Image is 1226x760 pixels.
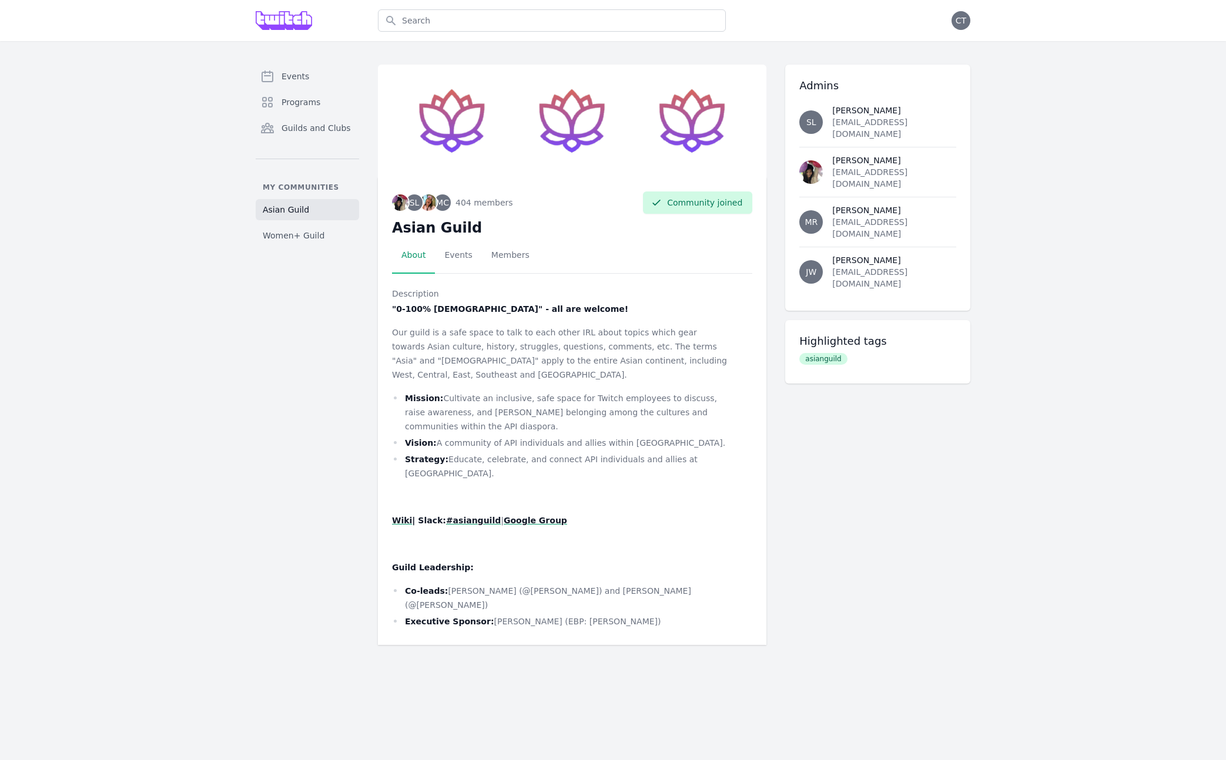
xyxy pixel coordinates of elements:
span: Guilds and Clubs [282,122,351,134]
a: Guilds and Clubs [256,116,359,140]
span: SL [410,199,420,207]
strong: Strategy: [405,455,448,464]
a: Wiki [392,516,412,525]
span: asianguild [799,353,847,365]
li: Cultivate an inclusive, safe space for Twitch employees to discuss, raise awareness, and [PERSON_... [392,391,732,433]
strong: | Slack: [412,516,446,525]
span: Asian Guild [263,204,309,216]
span: JW [806,268,816,276]
h3: Highlighted tags [799,334,956,348]
div: [PERSON_NAME] [832,204,956,216]
strong: Vision: [405,438,437,448]
a: Programs [256,90,359,114]
div: [EMAIL_ADDRESS][DOMAIN_NAME] [832,166,956,190]
strong: Co-leads: [405,586,448,596]
span: SL [806,118,816,126]
a: Women+ Guild [256,225,359,246]
strong: "0-100% [DEMOGRAPHIC_DATA]" - all are welcome! [392,304,628,314]
p: | [392,513,732,527]
span: MC [436,199,449,207]
p: My communities [256,183,359,192]
span: Events [282,70,309,82]
li: [PERSON_NAME] (@[PERSON_NAME]) and [PERSON_NAME] (@[PERSON_NAME]) [392,584,732,612]
button: Community joined [643,191,752,214]
div: [PERSON_NAME] [832,105,956,116]
a: About [392,237,435,274]
li: A community of API individuals and allies within [GEOGRAPHIC_DATA]. [392,436,732,450]
h2: Asian Guild [392,218,752,237]
span: CT [956,16,966,25]
img: Grove [256,11,312,30]
a: Google Group [504,516,567,525]
div: [PERSON_NAME] [832,254,956,266]
a: #asianguild [446,516,501,525]
p: Our guild is a safe space to talk to each other IRL about topics which gear towards Asian culture... [392,325,732,382]
span: 404 members [455,197,513,209]
strong: Mission: [405,394,443,403]
button: CT [952,11,970,30]
a: Asian Guild [256,199,359,220]
a: Events [256,65,359,88]
h3: Admins [799,79,956,93]
strong: Executive Sponsor: [405,617,494,626]
li: Educate, celebrate, and connect API individuals and allies at [GEOGRAPHIC_DATA]. [392,452,732,480]
strong: Guild Leadership: [392,563,474,572]
input: Search [378,9,726,32]
div: [PERSON_NAME] [832,154,956,166]
a: Members [482,237,539,274]
span: Programs [282,96,320,108]
div: [EMAIL_ADDRESS][DOMAIN_NAME] [832,116,956,140]
nav: Sidebar [256,65,359,246]
span: MR [805,218,818,226]
span: Women+ Guild [263,230,324,241]
div: [EMAIL_ADDRESS][DOMAIN_NAME] [832,216,956,240]
div: [EMAIL_ADDRESS][DOMAIN_NAME] [832,266,956,290]
a: Events [435,237,481,274]
div: Description [392,288,752,300]
li: [PERSON_NAME] (EBP: [PERSON_NAME]) [392,614,732,628]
